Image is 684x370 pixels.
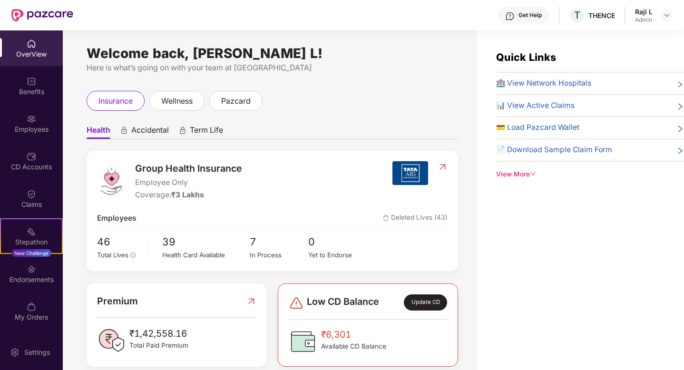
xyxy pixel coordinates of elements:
span: Term Life [190,125,223,139]
img: svg+xml;base64,PHN2ZyB4bWxucz0iaHR0cDovL3d3dy53My5vcmcvMjAwMC9zdmciIHdpZHRoPSIyMSIgaGVpZ2h0PSIyMC... [27,227,36,236]
div: animation [120,126,128,135]
div: Here is what’s going on with your team at [GEOGRAPHIC_DATA] [87,62,458,74]
img: insurerIcon [392,161,428,185]
img: logo [97,167,126,195]
span: right [676,146,684,156]
span: 🏥 View Network Hospitals [496,78,591,89]
img: svg+xml;base64,PHN2ZyBpZD0iRW1wbG95ZWVzIiB4bWxucz0iaHR0cDovL3d3dy53My5vcmcvMjAwMC9zdmciIHdpZHRoPS... [27,114,36,124]
span: 📄 Download Sample Claim Form [496,144,612,156]
img: svg+xml;base64,PHN2ZyBpZD0iTXlfT3JkZXJzIiBkYXRhLW5hbWU9Ik15IE9yZGVycyIgeG1sbnM9Imh0dHA6Ly93d3cudz... [27,302,36,312]
span: Available CD Balance [321,341,386,351]
img: RedirectIcon [246,294,256,309]
div: animation [178,126,187,135]
div: Yet to Endorse [308,250,367,260]
span: Health [87,125,110,139]
span: Deleted Lives (43) [383,213,448,224]
span: pazcard [221,95,251,107]
span: 💳 Load Pazcard Wallet [496,122,579,134]
span: right [676,124,684,134]
div: Stepathon [1,237,62,247]
span: ₹1,42,558.16 [129,326,188,341]
div: Update CD [404,294,447,311]
span: Accidental [131,125,169,139]
span: Premium [97,294,138,309]
span: Total Paid Premium [129,341,188,351]
span: Total Lives [97,251,128,259]
img: CDBalanceIcon [289,327,317,356]
span: Employee Only [135,177,242,189]
img: RedirectIcon [438,162,448,172]
span: ₹6,301 [321,327,386,341]
div: In Process [250,250,308,260]
span: Quick Links [496,51,556,63]
span: right [676,79,684,89]
span: 39 [162,234,250,250]
img: svg+xml;base64,PHN2ZyBpZD0iU2V0dGluZy0yMHgyMCIgeG1sbnM9Imh0dHA6Ly93d3cudzMub3JnLzIwMDAvc3ZnIiB3aW... [10,348,20,357]
span: 46 [97,234,141,250]
img: svg+xml;base64,PHN2ZyBpZD0iQ2xhaW0iIHhtbG5zPSJodHRwOi8vd3d3LnczLm9yZy8yMDAwL3N2ZyIgd2lkdGg9IjIwIi... [27,189,36,199]
div: Welcome back, [PERSON_NAME] L! [87,49,458,57]
div: THENCE [588,11,615,20]
span: Group Health Insurance [135,161,242,176]
img: svg+xml;base64,PHN2ZyBpZD0iRGFuZ2VyLTMyeDMyIiB4bWxucz0iaHR0cDovL3d3dy53My5vcmcvMjAwMC9zdmciIHdpZH... [289,295,304,311]
img: svg+xml;base64,PHN2ZyBpZD0iQmVuZWZpdHMiIHhtbG5zPSJodHRwOi8vd3d3LnczLm9yZy8yMDAwL3N2ZyIgd2lkdGg9Ij... [27,77,36,86]
span: insurance [98,95,133,107]
div: View More [496,169,684,179]
span: Low CD Balance [307,294,379,311]
img: PaidPremiumIcon [97,326,126,355]
span: info-circle [130,253,136,258]
div: New Challenge [11,249,51,257]
span: right [676,102,684,112]
div: Coverage: [135,189,242,201]
img: svg+xml;base64,PHN2ZyBpZD0iSG9tZSIgeG1sbnM9Imh0dHA6Ly93d3cudzMub3JnLzIwMDAvc3ZnIiB3aWR0aD0iMjAiIG... [27,39,36,49]
span: wellness [161,95,193,107]
span: T [574,10,580,21]
span: 📊 View Active Claims [496,100,575,112]
img: deleteIcon [383,215,389,221]
img: svg+xml;base64,PHN2ZyBpZD0iSGVscC0zMngzMiIgeG1sbnM9Imh0dHA6Ly93d3cudzMub3JnLzIwMDAvc3ZnIiB3aWR0aD... [505,11,515,21]
div: Raji L [635,7,653,16]
div: Settings [21,348,53,357]
img: New Pazcare Logo [11,9,73,21]
span: Employees [97,213,137,224]
span: ₹3 Lakhs [171,190,204,199]
div: Get Help [518,11,542,19]
img: svg+xml;base64,PHN2ZyBpZD0iRHJvcGRvd24tMzJ4MzIiIHhtbG5zPSJodHRwOi8vd3d3LnczLm9yZy8yMDAwL3N2ZyIgd2... [663,11,671,19]
div: Admin [635,16,653,24]
img: svg+xml;base64,PHN2ZyBpZD0iQ0RfQWNjb3VudHMiIGRhdGEtbmFtZT0iQ0QgQWNjb3VudHMiIHhtbG5zPSJodHRwOi8vd3... [27,152,36,161]
div: Health Card Available [162,250,250,260]
span: 0 [308,234,367,250]
img: svg+xml;base64,PHN2ZyBpZD0iRW5kb3JzZW1lbnRzIiB4bWxucz0iaHR0cDovL3d3dy53My5vcmcvMjAwMC9zdmciIHdpZH... [27,264,36,274]
span: 7 [250,234,308,250]
span: down [530,171,537,177]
